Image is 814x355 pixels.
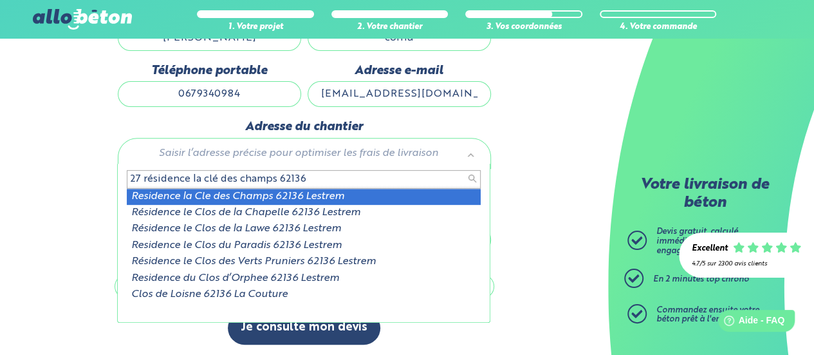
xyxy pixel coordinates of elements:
[127,221,481,237] div: Résidence le Clos de la Lawe 62136 Lestrem
[127,254,481,270] div: Résidence le Clos des Verts Pruniers 62136 Lestrem
[127,271,481,287] div: Residence du Clos d’Orphee 62136 Lestrem
[127,238,481,254] div: Residence le Clos du Paradis 62136 Lestrem
[127,205,481,221] div: Résidence le Clos de la Chapelle 62136 Lestrem
[699,305,800,341] iframe: Help widget launcher
[127,287,481,303] div: Clos de Loisne 62136 La Couture
[127,189,481,205] div: Residence la Cle des Champs 62136 Lestrem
